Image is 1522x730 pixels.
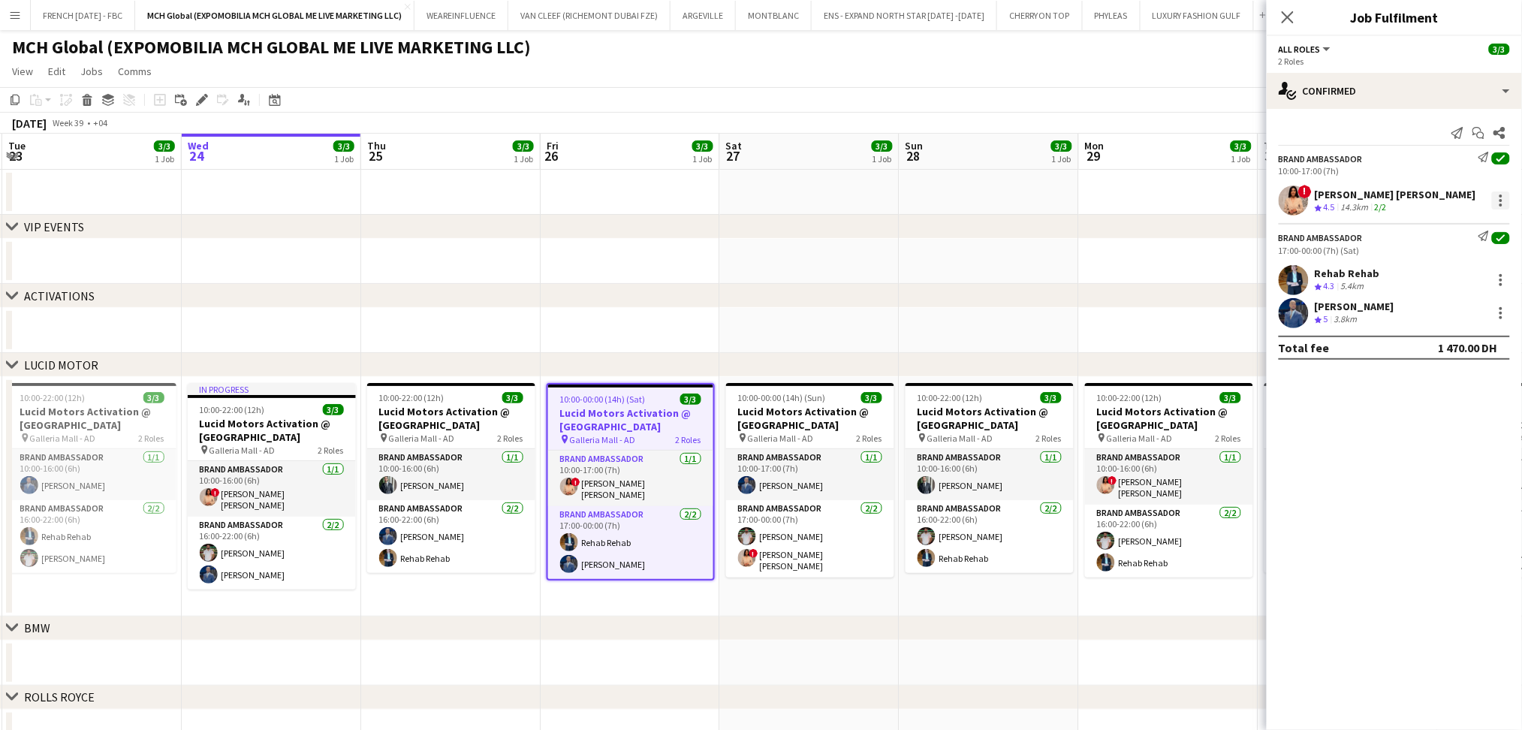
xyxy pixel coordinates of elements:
[1324,280,1335,291] span: 4.3
[8,405,176,432] h3: Lucid Motors Activation @ [GEOGRAPHIC_DATA]
[1298,185,1312,198] span: !
[1315,300,1394,313] div: [PERSON_NAME]
[93,117,107,128] div: +04
[1489,44,1510,55] span: 3/3
[31,1,135,30] button: FRENCH [DATE] - FBC
[1041,392,1062,403] span: 3/3
[154,140,175,152] span: 3/3
[1279,44,1333,55] button: All roles
[365,147,386,164] span: 25
[548,406,713,433] h3: Lucid Motors Activation @ [GEOGRAPHIC_DATA]
[693,153,713,164] div: 1 Job
[1279,44,1321,55] span: All roles
[414,1,508,30] button: WEAREINFLUENCE
[812,1,997,30] button: ENS - EXPAND NORTH STAR [DATE] -[DATE]
[334,153,354,164] div: 1 Job
[502,392,523,403] span: 3/3
[80,65,103,78] span: Jobs
[1279,340,1330,355] div: Total fee
[1315,188,1476,201] div: [PERSON_NAME] [PERSON_NAME]
[8,500,176,573] app-card-role: Brand Ambassador2/216:00-22:00 (6h)Rehab Rehab[PERSON_NAME]
[1264,383,1433,573] app-job-card: 10:00-22:00 (12h)3/3Lucid Motors Activation @ [GEOGRAPHIC_DATA] Galleria Mall - AD2 RolesBrand Am...
[188,383,356,590] app-job-card: In progress10:00-22:00 (12h)3/3Lucid Motors Activation @ [GEOGRAPHIC_DATA] Galleria Mall - AD2 Ro...
[118,65,152,78] span: Comms
[24,689,95,704] div: ROLLS ROYCE
[1267,8,1522,27] h3: Job Fulfilment
[24,288,95,303] div: ACTIVATIONS
[1141,1,1254,30] button: LUXURY FASHION GULF
[1097,392,1162,403] span: 10:00-22:00 (12h)
[906,449,1074,500] app-card-role: Brand Ambassador1/110:00-16:00 (6h)[PERSON_NAME]
[906,383,1074,573] app-job-card: 10:00-22:00 (12h)3/3Lucid Motors Activation @ [GEOGRAPHIC_DATA] Galleria Mall - AD2 RolesBrand Am...
[927,433,993,444] span: Galleria Mall - AD
[143,392,164,403] span: 3/3
[872,140,893,152] span: 3/3
[1338,280,1367,293] div: 5.4km
[548,451,713,506] app-card-role: Brand Ambassador1/110:00-17:00 (7h)![PERSON_NAME] [PERSON_NAME]
[1267,73,1522,109] div: Confirmed
[680,394,701,405] span: 3/3
[903,147,924,164] span: 28
[547,383,715,581] app-job-card: 10:00-00:00 (14h) (Sat)3/3Lucid Motors Activation @ [GEOGRAPHIC_DATA] Galleria Mall - AD2 RolesBr...
[544,147,559,164] span: 26
[367,500,535,573] app-card-role: Brand Ambassador2/216:00-22:00 (6h)[PERSON_NAME]Rehab Rehab
[42,62,71,81] a: Edit
[367,383,535,573] app-job-card: 10:00-22:00 (12h)3/3Lucid Motors Activation @ [GEOGRAPHIC_DATA] Galleria Mall - AD2 RolesBrand Am...
[548,506,713,579] app-card-role: Brand Ambassador2/217:00-00:00 (7h)Rehab Rehab[PERSON_NAME]
[1375,201,1387,213] app-skills-label: 2/2
[1108,476,1117,485] span: !
[24,219,84,234] div: VIP EVENTS
[1338,201,1372,214] div: 14.3km
[726,405,894,432] h3: Lucid Motors Activation @ [GEOGRAPHIC_DATA]
[1324,313,1328,324] span: 5
[12,116,47,131] div: [DATE]
[726,500,894,578] app-card-role: Brand Ambassador2/217:00-00:00 (7h)[PERSON_NAME]![PERSON_NAME] [PERSON_NAME]
[1264,139,1282,152] span: Tue
[135,1,414,30] button: MCH Global (EXPOMOBILIA MCH GLOBAL ME LIVE MARKETING LLC)
[1216,433,1241,444] span: 2 Roles
[20,392,86,403] span: 10:00-22:00 (12h)
[74,62,109,81] a: Jobs
[571,478,580,487] span: !
[514,153,533,164] div: 1 Job
[726,449,894,500] app-card-role: Brand Ambassador1/110:00-17:00 (7h)[PERSON_NAME]
[1264,405,1433,432] h3: Lucid Motors Activation @ [GEOGRAPHIC_DATA]
[726,383,894,578] app-job-card: 10:00-00:00 (14h) (Sun)3/3Lucid Motors Activation @ [GEOGRAPHIC_DATA] Galleria Mall - AD2 RolesBr...
[139,433,164,444] span: 2 Roles
[1324,201,1335,213] span: 4.5
[209,445,276,456] span: Galleria Mall - AD
[513,140,534,152] span: 3/3
[8,383,176,573] app-job-card: 10:00-22:00 (12h)3/3Lucid Motors Activation @ [GEOGRAPHIC_DATA] Galleria Mall - AD2 RolesBrand Am...
[1051,140,1072,152] span: 3/3
[498,433,523,444] span: 2 Roles
[749,549,758,558] span: !
[873,153,892,164] div: 1 Job
[6,62,39,81] a: View
[1262,147,1282,164] span: 30
[379,392,445,403] span: 10:00-22:00 (12h)
[1279,245,1510,256] div: 17:00-00:00 (7h) (Sat)
[50,117,87,128] span: Week 39
[200,404,265,415] span: 10:00-22:00 (12h)
[188,461,356,517] app-card-role: Brand Ambassador1/110:00-16:00 (6h)![PERSON_NAME] [PERSON_NAME]
[1279,56,1510,67] div: 2 Roles
[1085,383,1253,578] div: 10:00-22:00 (12h)3/3Lucid Motors Activation @ [GEOGRAPHIC_DATA] Galleria Mall - AD2 RolesBrand Am...
[1264,500,1433,573] app-card-role: Brand Ambassador2/216:00-22:00 (6h)[PERSON_NAME]Rehab Rehab
[724,147,743,164] span: 27
[1052,153,1071,164] div: 1 Job
[367,405,535,432] h3: Lucid Motors Activation @ [GEOGRAPHIC_DATA]
[48,65,65,78] span: Edit
[560,394,646,405] span: 10:00-00:00 (14h) (Sat)
[24,620,50,635] div: BMW
[211,488,220,497] span: !
[1264,449,1433,500] app-card-role: Brand Ambassador1/110:00-16:00 (6h)[PERSON_NAME]
[12,36,531,59] h1: MCH Global (EXPOMOBILIA MCH GLOBAL ME LIVE MARKETING LLC)
[188,417,356,444] h3: Lucid Motors Activation @ [GEOGRAPHIC_DATA]
[676,434,701,445] span: 2 Roles
[906,139,924,152] span: Sun
[736,1,812,30] button: MONTBLANC
[367,139,386,152] span: Thu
